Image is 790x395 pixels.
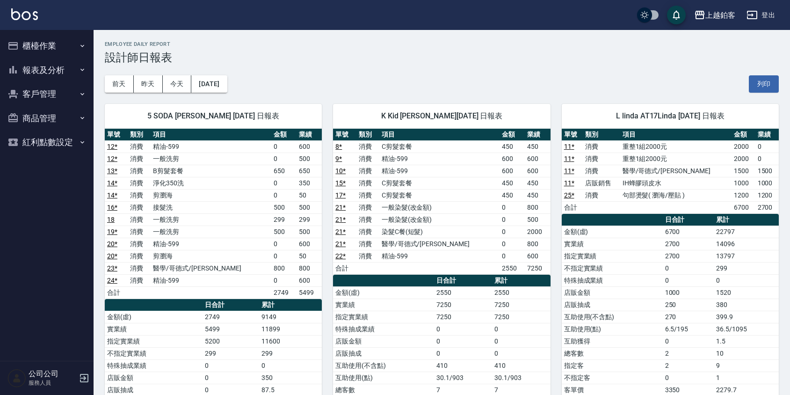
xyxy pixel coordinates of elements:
td: 600 [297,140,322,153]
h5: 公司公司 [29,369,76,379]
td: 剪瀏海 [151,189,271,201]
th: 業績 [755,129,779,141]
td: 店販銷售 [583,177,620,189]
td: 特殊抽成業績 [105,359,203,372]
td: 消費 [128,177,151,189]
th: 項目 [379,129,500,141]
td: 1200 [755,189,779,201]
td: 消費 [128,213,151,226]
td: 399.9 [714,311,779,323]
td: 染髮C餐(短髮) [379,226,500,238]
td: 1.5 [714,335,779,347]
button: 紅利點數設定 [4,130,90,154]
td: 5499 [203,323,259,335]
button: [DATE] [191,75,227,93]
td: 精油-599 [151,274,271,286]
td: 剪瀏海 [151,250,271,262]
td: 消費 [356,177,379,189]
td: 30.1/903 [434,372,492,384]
th: 業績 [525,129,550,141]
td: 0 [271,140,297,153]
td: 指定客 [562,359,663,372]
span: 5 SODA [PERSON_NAME] [DATE] 日報表 [116,111,311,121]
td: 500 [297,226,322,238]
td: 450 [500,189,525,201]
td: 650 [271,165,297,177]
td: 1500 [755,165,779,177]
th: 日合計 [434,275,492,287]
h3: 設計師日報表 [105,51,779,64]
td: 0 [271,153,297,165]
th: 金額 [271,129,297,141]
td: 11899 [259,323,322,335]
td: 0 [271,177,297,189]
th: 類別 [128,129,151,141]
td: 50 [297,250,322,262]
td: 總客數 [562,347,663,359]
td: 指定實業績 [105,335,203,347]
td: 0 [259,359,322,372]
td: C剪髮套餐 [379,177,500,189]
td: 0 [203,372,259,384]
h2: Employee Daily Report [105,41,779,47]
td: 一般染髮(改金額) [379,213,500,226]
td: 醫學/哥德式/[PERSON_NAME] [620,165,732,177]
td: 淨化350洗 [151,177,271,189]
td: 消費 [583,165,620,177]
button: save [667,6,686,24]
td: 2000 [732,140,755,153]
span: K Kid [PERSON_NAME][DATE] 日報表 [344,111,539,121]
td: 醫學/哥德式/[PERSON_NAME] [379,238,500,250]
td: 600 [500,153,525,165]
td: 500 [297,201,322,213]
td: 1000 [663,286,714,299]
td: 0 [492,323,550,335]
td: 10 [714,347,779,359]
th: 項目 [620,129,732,141]
td: 0 [434,323,492,335]
td: 指定實業績 [333,311,434,323]
td: 270 [663,311,714,323]
td: 50 [297,189,322,201]
td: 金額(虛) [105,311,203,323]
p: 服務人員 [29,379,76,387]
table: a dense table [333,129,550,275]
td: 1200 [732,189,755,201]
td: 精油-599 [151,238,271,250]
td: 消費 [356,226,379,238]
td: 重整1組2000元 [620,153,732,165]
img: Logo [11,8,38,20]
table: a dense table [562,129,779,214]
button: 商品管理 [4,106,90,131]
td: 店販金額 [562,286,663,299]
th: 金額 [732,129,755,141]
td: 消費 [128,189,151,201]
td: 0 [755,153,779,165]
td: 2700 [663,250,714,262]
button: 昨天 [134,75,163,93]
td: 一般洗剪 [151,153,271,165]
td: 1000 [732,177,755,189]
td: 互助使用(點) [562,323,663,335]
td: 0 [492,347,550,359]
td: 互助使用(不含點) [562,311,663,323]
td: 350 [259,372,322,384]
td: 2700 [663,238,714,250]
td: 消費 [128,153,151,165]
td: 410 [434,359,492,372]
td: 消費 [128,274,151,286]
button: 客戶管理 [4,82,90,106]
td: 合計 [562,201,583,213]
th: 日合計 [663,214,714,226]
td: 實業績 [333,299,434,311]
td: 380 [714,299,779,311]
td: 消費 [583,153,620,165]
th: 累計 [492,275,550,287]
td: 互助使用(點) [333,372,434,384]
td: 2 [663,359,714,372]
button: 今天 [163,75,192,93]
td: 800 [271,262,297,274]
td: 精油-599 [379,165,500,177]
td: 450 [500,177,525,189]
td: 金額(虛) [333,286,434,299]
